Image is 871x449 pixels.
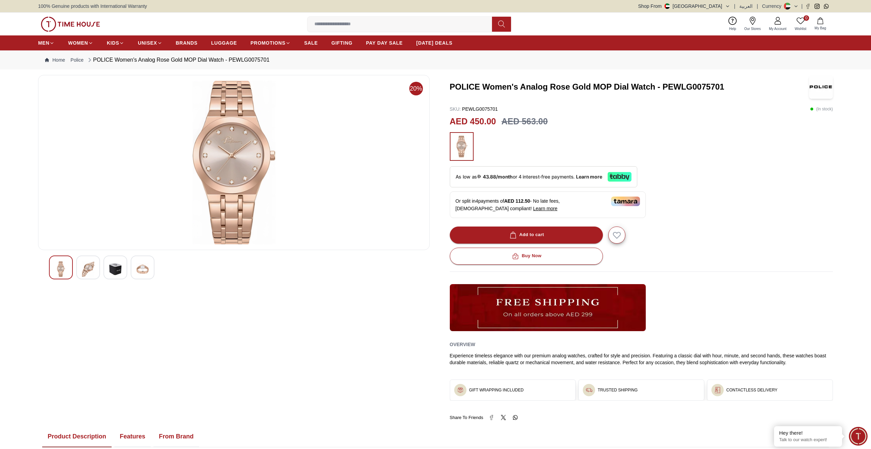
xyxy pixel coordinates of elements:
a: Instagram [815,4,820,9]
button: My Bag [810,16,830,32]
nav: Breadcrumb [38,50,833,69]
h2: AED 450.00 [450,115,496,128]
h3: GIFT WRAPPING INCLUDED [469,387,524,393]
img: POLICE Women's Analog Rose Gold MOP Dial Watch - PEWLG0075701 [44,81,424,244]
span: MEN [38,40,49,46]
div: POLICE Women's Analog Rose Gold MOP Dial Watch - PEWLG0075701 [86,56,270,64]
a: Police [70,57,83,63]
div: Buy Now [511,252,541,260]
span: | [757,3,758,10]
span: My Bag [812,26,829,31]
a: 0Wishlist [791,15,810,33]
img: ... [586,387,592,393]
button: Add to cart [450,227,603,244]
span: AED 112.50 [504,198,530,204]
span: UNISEX [138,40,157,46]
a: Whatsapp [824,4,829,9]
h3: TRUSTED SHIPPING [598,387,638,393]
span: 20% [409,82,423,95]
img: ... [714,387,721,393]
img: ... [450,284,646,331]
button: From Brand [153,426,199,447]
h2: Overview [450,339,475,350]
span: SALE [304,40,318,46]
h3: POLICE Women's Analog Rose Gold MOP Dial Watch - PEWLG0075701 [450,81,801,92]
span: 100% Genuine products with International Warranty [38,3,147,10]
span: BRANDS [176,40,198,46]
img: ... [41,17,100,32]
a: WOMEN [68,37,93,49]
span: Our Stores [742,26,763,31]
span: WOMEN [68,40,88,46]
img: ... [457,387,464,393]
div: Or split in 4 payments of - No late fees, [DEMOGRAPHIC_DATA] compliant! [450,191,646,218]
p: PEWLG0075701 [450,106,498,112]
button: Features [114,426,151,447]
a: PROMOTIONS [250,37,291,49]
span: LUGGAGE [211,40,237,46]
img: POLICE Women's Analog Rose Gold MOP Dial Watch - PEWLG0075701 [82,261,94,277]
span: | [734,3,736,10]
p: Talk to our watch expert! [779,437,837,443]
button: Shop From[GEOGRAPHIC_DATA] [638,3,730,10]
div: Currency [762,3,784,10]
span: [DATE] DEALS [416,40,453,46]
a: [DATE] DEALS [416,37,453,49]
div: Chat Widget [849,427,868,446]
a: Help [725,15,740,33]
button: Buy Now [450,248,603,265]
a: KIDS [107,37,124,49]
h3: CONTACTLESS DELIVERY [726,387,777,393]
img: ... [453,136,470,157]
span: Learn more [533,206,558,211]
div: Experience timeless elegance with our premium analog watches, crafted for style and precision. Fe... [450,352,833,366]
div: Add to cart [508,231,544,239]
a: UNISEX [138,37,162,49]
p: ( In stock ) [810,106,833,112]
a: PAY DAY SALE [366,37,403,49]
a: Facebook [805,4,810,9]
span: PROMOTIONS [250,40,285,46]
img: Tamara [611,197,640,206]
span: Wishlist [792,26,809,31]
img: POLICE Women's Analog Rose Gold MOP Dial Watch - PEWLG0075701 [109,261,121,277]
h3: AED 563.00 [502,115,548,128]
span: SKU : [450,106,461,112]
img: POLICE Women's Analog Rose Gold MOP Dial Watch - PEWLG0075701 [136,261,149,277]
div: Hey there! [779,430,837,436]
span: Share To Friends [450,414,483,421]
a: SALE [304,37,318,49]
img: POLICE Women's Analog Rose Gold MOP Dial Watch - PEWLG0075701 [55,261,67,277]
a: Home [45,57,65,63]
a: Our Stores [740,15,765,33]
img: POLICE Women's Analog Rose Gold MOP Dial Watch - PEWLG0075701 [809,75,833,99]
a: BRANDS [176,37,198,49]
a: GIFTING [331,37,352,49]
img: United Arab Emirates [664,3,670,9]
span: My Account [766,26,789,31]
span: GIFTING [331,40,352,46]
button: Product Description [42,426,112,447]
span: PAY DAY SALE [366,40,403,46]
a: MEN [38,37,54,49]
span: Help [726,26,739,31]
a: LUGGAGE [211,37,237,49]
span: 0 [804,15,809,21]
span: KIDS [107,40,119,46]
span: | [801,3,803,10]
button: العربية [739,3,753,10]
